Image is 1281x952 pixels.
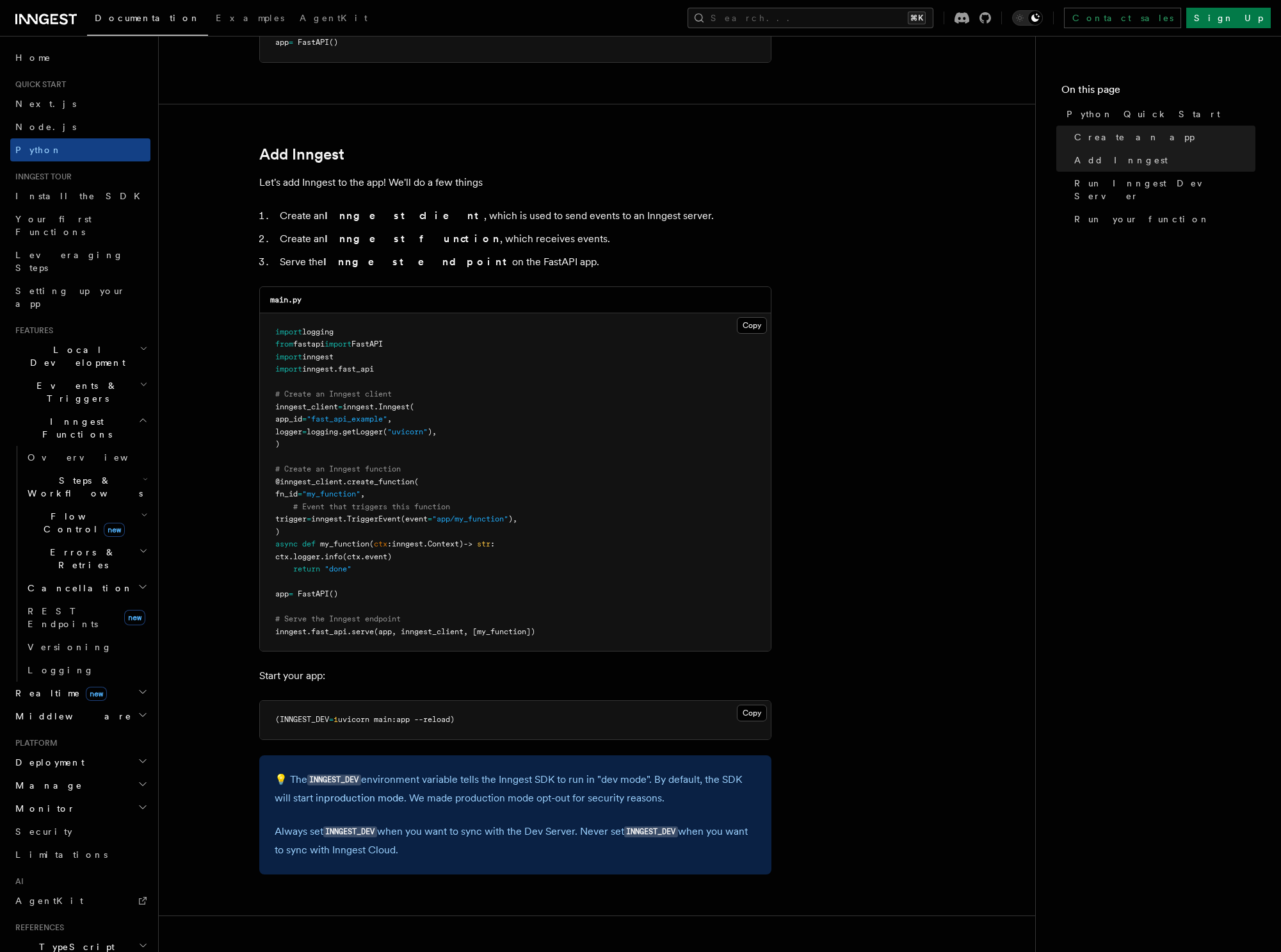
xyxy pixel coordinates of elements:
[10,843,150,866] a: Limitations
[15,214,92,237] span: Your first Functions
[292,4,375,35] a: AgentKit
[374,627,535,636] span: (app, inngest_client, [my_function])
[10,415,138,441] span: Inngest Functions
[275,365,302,373] span: import
[275,823,756,859] p: Always set when you want to sync with the Dev Server. Never set when you want to sync with Innges...
[1061,103,1255,126] a: Python Quick Start
[347,627,351,636] span: .
[374,539,387,548] span: ctx
[334,715,338,724] span: 1
[10,325,53,336] span: Features
[259,667,771,685] p: Start your app:
[477,539,490,548] span: str
[10,756,85,769] span: Deployment
[28,606,98,629] span: REST Endpoints
[22,659,150,682] a: Logging
[293,564,320,573] span: return
[10,115,150,138] a: Node.js
[508,514,517,523] span: ),
[22,546,139,571] span: Errors & Retries
[86,687,107,701] span: new
[10,889,150,912] a: AgentKit
[10,410,150,446] button: Inngest Functions
[1074,154,1168,167] span: Add Inngest
[208,4,292,35] a: Examples
[289,589,293,598] span: =
[10,79,66,90] span: Quick start
[1012,10,1043,26] button: Toggle dark mode
[22,469,150,505] button: Steps & Workflows
[10,682,150,705] button: Realtimenew
[737,317,767,334] button: Copy
[15,896,83,906] span: AgentKit
[1069,149,1255,172] a: Add Inngest
[216,13,284,23] span: Examples
[270,295,302,304] code: main.py
[311,514,347,523] span: inngest.
[293,502,450,511] span: # Event that triggers this function
[22,636,150,659] a: Versioning
[22,541,150,577] button: Errors & Retries
[15,250,124,273] span: Leveraging Steps
[329,38,338,47] span: ()
[311,627,347,636] span: fast_api
[259,145,344,163] a: Add Inngest
[10,46,150,69] a: Home
[383,427,387,436] span: (
[275,414,302,423] span: app_id
[463,539,472,548] span: ->
[15,286,125,309] span: Setting up your app
[275,38,289,47] span: app
[275,340,293,349] span: from
[22,510,141,536] span: Flow Control
[276,207,771,225] li: Create an , which is used to send events to an Inngest server.
[323,826,377,837] code: INNGEST_DEV
[275,715,329,724] span: (INNGEST_DEV
[342,477,347,486] span: .
[374,402,378,411] span: .
[1074,213,1210,226] span: Run your function
[10,751,150,774] button: Deployment
[10,820,150,843] a: Security
[329,589,338,598] span: ()
[307,514,311,523] span: =
[908,12,926,24] kbd: ⌘K
[387,414,392,423] span: ,
[302,539,316,548] span: def
[10,710,132,723] span: Middleware
[307,775,361,785] code: INNGEST_DEV
[1186,8,1271,28] a: Sign Up
[15,191,148,201] span: Install the SDK
[334,365,338,373] span: .
[307,627,311,636] span: .
[275,771,756,807] p: 💡 The environment variable tells the Inngest SDK to run in "dev mode". By default, the SDK will s...
[428,427,437,436] span: ),
[87,4,208,36] a: Documentation
[15,145,62,155] span: Python
[10,876,24,887] span: AI
[275,627,307,636] span: inngest
[275,439,280,448] span: )
[298,589,329,598] span: FastAPI
[275,552,289,561] span: ctx
[293,552,320,561] span: logger
[10,138,150,161] a: Python
[1064,8,1181,28] a: Contact sales
[104,523,125,537] span: new
[10,797,150,820] button: Monitor
[325,552,342,561] span: info
[410,402,414,411] span: (
[10,923,64,933] span: References
[275,489,298,498] span: fn_id
[325,564,351,573] span: "done"
[338,402,342,411] span: =
[275,527,280,536] span: )
[432,514,508,523] span: "app/my_function"
[10,687,107,700] span: Realtime
[347,477,414,486] span: create_function
[124,610,145,625] span: new
[10,802,76,815] span: Monitor
[22,577,150,600] button: Cancellation
[414,477,419,486] span: (
[392,539,423,548] span: inngest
